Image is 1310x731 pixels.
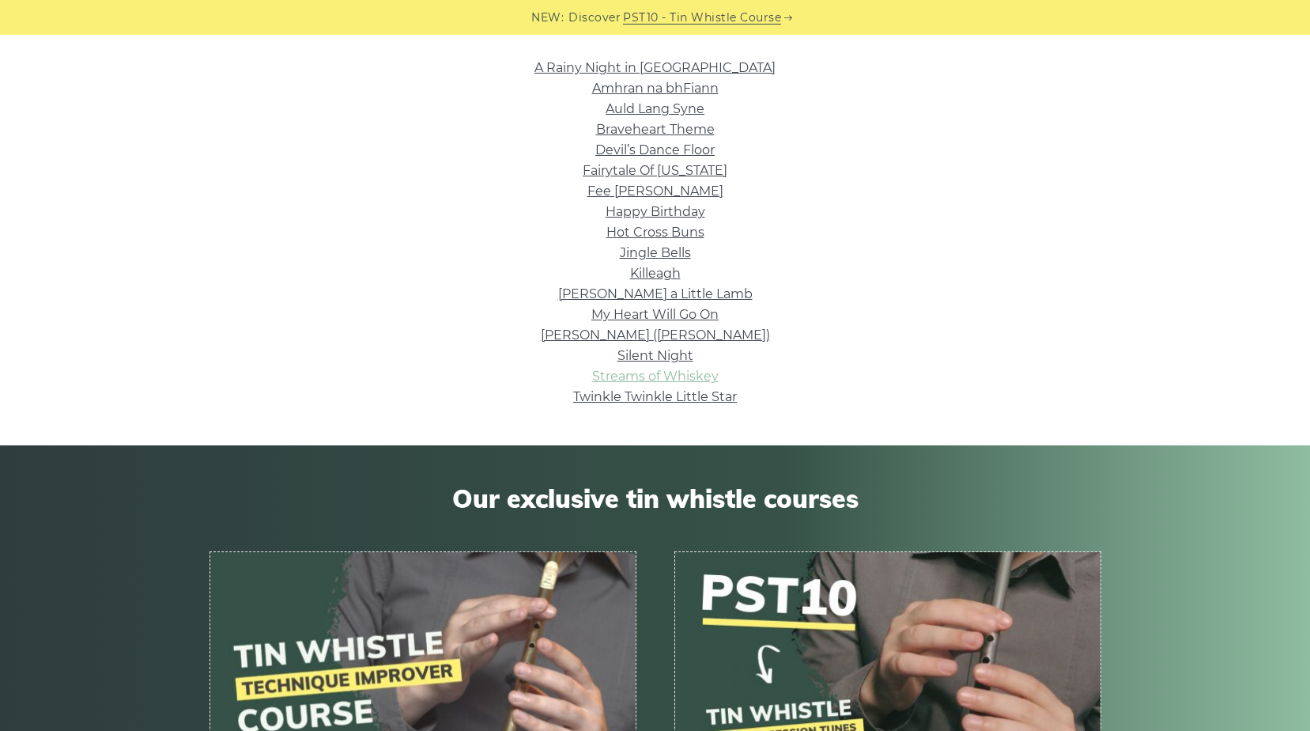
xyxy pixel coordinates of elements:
[558,286,753,301] a: [PERSON_NAME] a Little Lamb
[606,101,704,116] a: Auld Lang Syne
[630,266,681,281] a: Killeagh
[587,184,723,199] a: Fee [PERSON_NAME]
[568,9,621,27] span: Discover
[606,204,705,219] a: Happy Birthday
[591,307,719,322] a: My Heart Will Go On
[606,225,704,240] a: Hot Cross Buns
[534,60,776,75] a: A Rainy Night in [GEOGRAPHIC_DATA]
[592,369,719,384] a: Streams of Whiskey
[596,122,715,137] a: Braveheart Theme
[583,163,727,178] a: Fairytale Of [US_STATE]
[620,245,691,260] a: Jingle Bells
[595,142,715,157] a: Devil’s Dance Floor
[623,9,781,27] a: PST10 - Tin Whistle Course
[531,9,564,27] span: NEW:
[541,328,770,343] a: [PERSON_NAME] ([PERSON_NAME])
[617,348,693,363] a: Silent Night
[573,389,737,404] a: Twinkle Twinkle Little Star
[592,81,719,96] a: Amhran na bhFiann
[210,483,1101,513] span: Our exclusive tin whistle courses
